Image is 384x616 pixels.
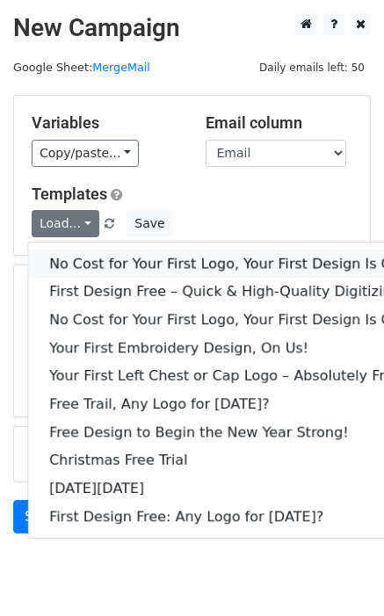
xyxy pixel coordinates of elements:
button: Save [127,210,172,237]
h2: New Campaign [13,13,371,43]
a: Daily emails left: 50 [253,61,371,74]
a: Templates [32,185,107,203]
h5: Variables [32,113,179,133]
h5: Email column [206,113,353,133]
a: Copy/paste... [32,140,139,167]
a: Load... [32,210,99,237]
a: MergeMail [92,61,150,74]
a: Send [13,500,71,533]
span: Daily emails left: 50 [253,58,371,77]
small: Google Sheet: [13,61,150,74]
